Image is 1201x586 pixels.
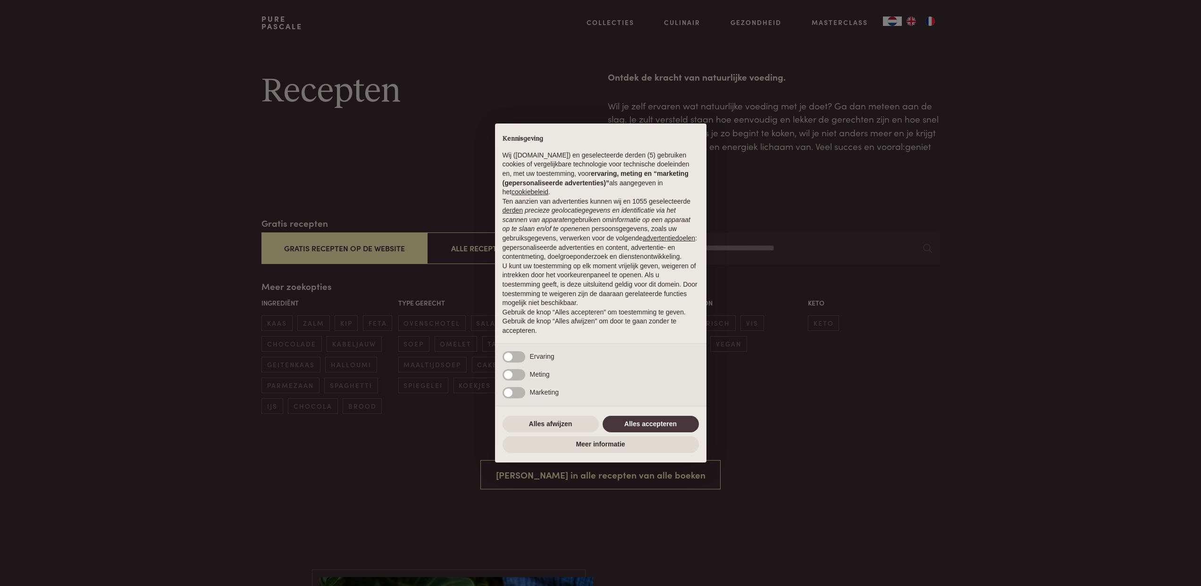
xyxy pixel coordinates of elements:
[503,151,699,197] p: Wij ([DOMAIN_NAME]) en geselecteerde derden (5) gebruiken cookies of vergelijkbare technologie vo...
[512,188,548,196] a: cookiebeleid
[530,388,559,396] span: Marketing
[503,416,599,433] button: Alles afwijzen
[503,216,691,233] em: informatie op een apparaat op te slaan en/of te openen
[603,416,699,433] button: Alles accepteren
[503,262,699,308] p: U kunt uw toestemming op elk moment vrijelijk geven, weigeren of intrekken door het voorkeurenpan...
[503,135,699,143] h2: Kennisgeving
[503,308,699,336] p: Gebruik de knop “Alles accepteren” om toestemming te geven. Gebruik de knop “Alles afwijzen” om d...
[503,206,523,215] button: derden
[530,371,550,378] span: Meting
[530,353,554,360] span: Ervaring
[503,206,676,223] em: precieze geolocatiegegevens en identificatie via het scannen van apparaten
[503,197,699,262] p: Ten aanzien van advertenties kunnen wij en 1055 geselecteerde gebruiken om en persoonsgegevens, z...
[643,234,695,243] button: advertentiedoelen
[503,170,689,187] strong: ervaring, meting en “marketing (gepersonaliseerde advertenties)”
[503,436,699,453] button: Meer informatie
